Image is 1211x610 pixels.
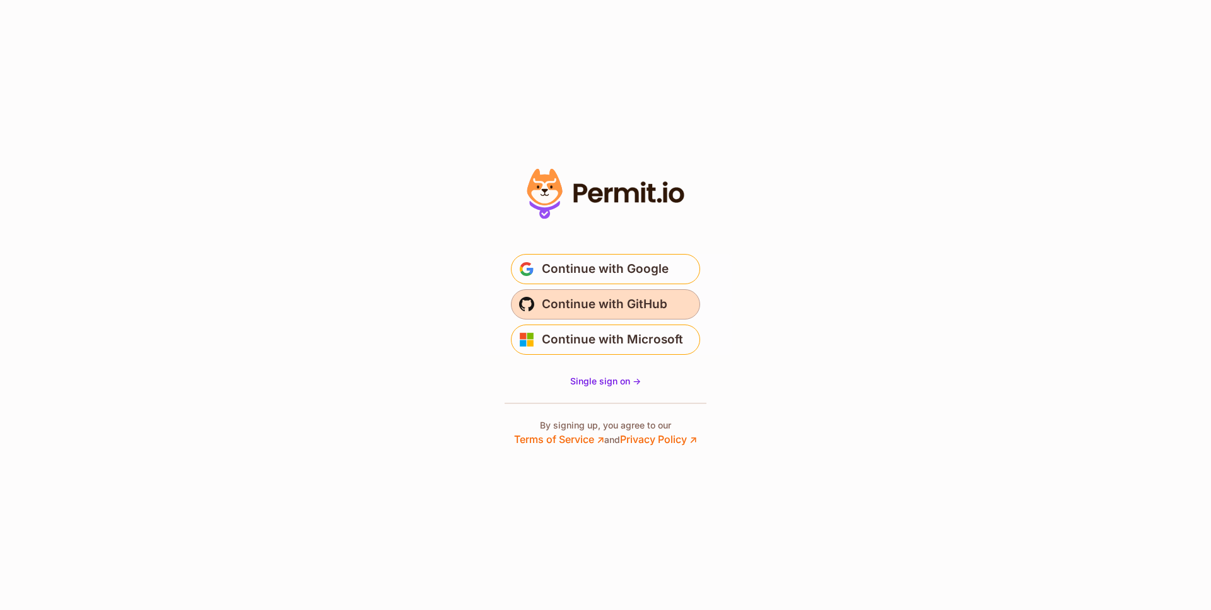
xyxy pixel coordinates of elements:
span: Continue with GitHub [542,294,667,314]
a: Single sign on -> [570,375,641,388]
button: Continue with Google [511,254,700,284]
span: Continue with Google [542,259,669,279]
p: By signing up, you agree to our and [514,419,697,447]
button: Continue with GitHub [511,289,700,319]
a: Privacy Policy ↗ [620,433,697,446]
span: Single sign on -> [570,376,641,386]
span: Continue with Microsoft [542,330,683,350]
a: Terms of Service ↗ [514,433,604,446]
button: Continue with Microsoft [511,325,700,355]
